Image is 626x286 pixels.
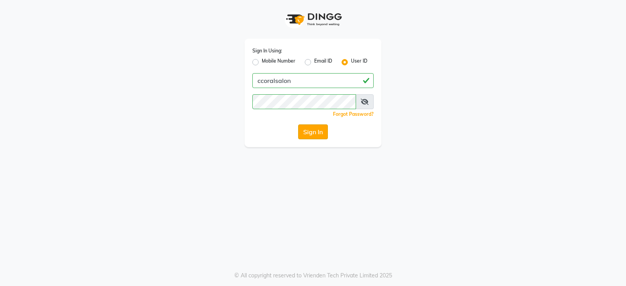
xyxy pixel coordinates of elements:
[252,94,356,109] input: Username
[333,111,374,117] a: Forgot Password?
[282,8,344,31] img: logo1.svg
[252,73,374,88] input: Username
[252,47,282,54] label: Sign In Using:
[351,58,367,67] label: User ID
[314,58,332,67] label: Email ID
[262,58,295,67] label: Mobile Number
[298,124,328,139] button: Sign In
